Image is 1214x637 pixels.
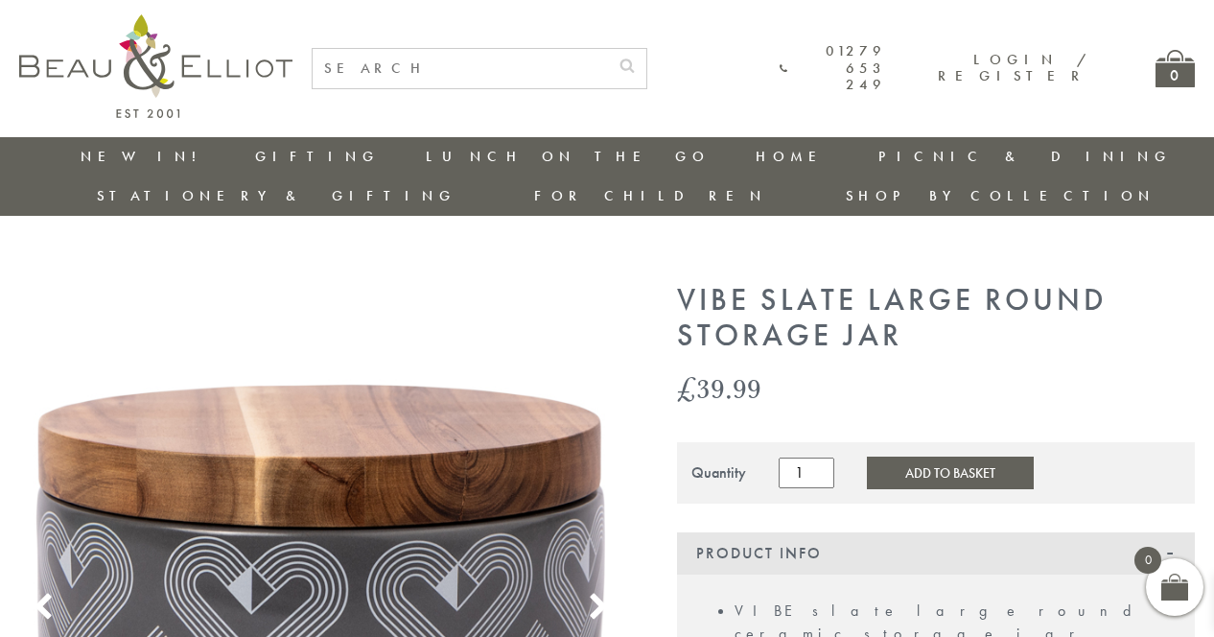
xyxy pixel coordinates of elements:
[97,186,456,205] a: Stationery & Gifting
[1134,547,1161,574] span: 0
[867,457,1034,489] button: Add to Basket
[534,186,767,205] a: For Children
[691,464,746,482] div: Quantity
[81,147,209,166] a: New in!
[677,532,1195,575] div: Product Info
[19,14,292,118] img: logo
[878,147,1172,166] a: Picnic & Dining
[1156,50,1195,87] a: 0
[779,458,834,488] input: Product quantity
[426,147,710,166] a: Lunch On The Go
[677,283,1195,354] h1: Vibe Slate Large Round Storage Jar
[313,49,608,88] input: SEARCH
[846,186,1156,205] a: Shop by collection
[255,147,380,166] a: Gifting
[756,147,832,166] a: Home
[677,368,761,408] bdi: 39.99
[677,368,696,408] span: £
[938,50,1088,85] a: Login / Register
[780,43,886,93] a: 01279 653 249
